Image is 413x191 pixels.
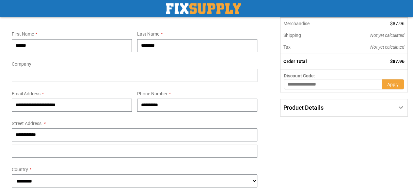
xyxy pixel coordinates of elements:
span: Phone Number [137,91,167,96]
span: Street Address [12,121,41,126]
span: Apply [387,82,399,87]
th: Merchandise [280,18,337,29]
strong: Order Total [283,59,307,64]
span: Not yet calculated [370,33,405,38]
span: Not yet calculated [370,44,405,50]
span: Country [12,167,28,172]
span: $87.96 [390,59,405,64]
th: Tax [280,41,337,53]
img: Fix Industrial Supply [166,3,241,14]
span: Last Name [137,31,159,37]
span: Discount Code: [284,73,315,78]
span: Product Details [283,104,324,111]
button: Apply [382,79,404,89]
span: Email Address [12,91,40,96]
a: store logo [166,3,241,14]
span: Company [12,61,31,67]
span: $87.96 [390,21,405,26]
span: First Name [12,31,34,37]
span: Shipping [283,33,301,38]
